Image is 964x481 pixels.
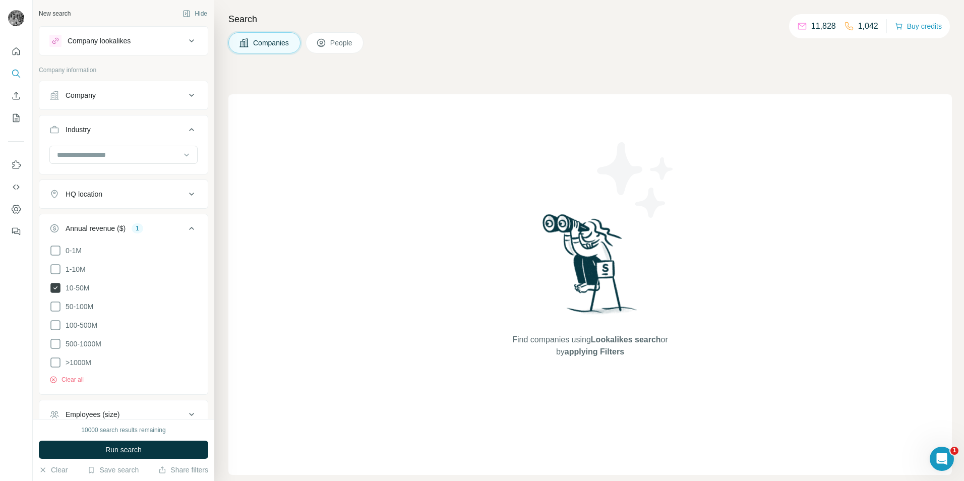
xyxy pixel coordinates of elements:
[8,42,24,61] button: Quick start
[175,6,214,21] button: Hide
[39,83,208,107] button: Company
[8,10,24,26] img: Avatar
[39,182,208,206] button: HQ location
[66,90,96,100] div: Company
[811,20,836,32] p: 11,828
[62,320,97,330] span: 100-500M
[62,264,86,274] span: 1-10M
[62,246,82,256] span: 0-1M
[87,465,139,475] button: Save search
[39,402,208,427] button: Employees (size)
[39,29,208,53] button: Company lookalikes
[81,426,165,435] div: 10000 search results remaining
[62,283,89,293] span: 10-50M
[158,465,208,475] button: Share filters
[66,189,102,199] div: HQ location
[62,302,93,312] span: 50-100M
[590,135,681,225] img: Surfe Illustration - Stars
[330,38,353,48] span: People
[66,409,119,419] div: Employees (size)
[66,125,91,135] div: Industry
[49,375,84,384] button: Clear all
[62,339,101,349] span: 500-1000M
[68,36,131,46] div: Company lookalikes
[950,447,958,455] span: 1
[62,357,91,368] span: >1000M
[228,12,952,26] h4: Search
[858,20,878,32] p: 1,042
[8,65,24,83] button: Search
[39,441,208,459] button: Run search
[39,66,208,75] p: Company information
[39,465,68,475] button: Clear
[39,117,208,146] button: Industry
[8,222,24,240] button: Feedback
[105,445,142,455] span: Run search
[8,178,24,196] button: Use Surfe API
[39,216,208,245] button: Annual revenue ($)1
[132,224,143,233] div: 1
[8,200,24,218] button: Dashboard
[8,156,24,174] button: Use Surfe on LinkedIn
[8,109,24,127] button: My lists
[538,211,643,324] img: Surfe Illustration - Woman searching with binoculars
[291,2,430,24] div: Watch our October Product update
[591,335,661,344] span: Lookalikes search
[709,4,719,14] div: Close Step
[66,223,126,233] div: Annual revenue ($)
[565,347,624,356] span: applying Filters
[39,9,71,18] div: New search
[895,19,942,33] button: Buy credits
[8,87,24,105] button: Enrich CSV
[509,334,671,358] span: Find companies using or by
[253,38,290,48] span: Companies
[930,447,954,471] iframe: Intercom live chat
